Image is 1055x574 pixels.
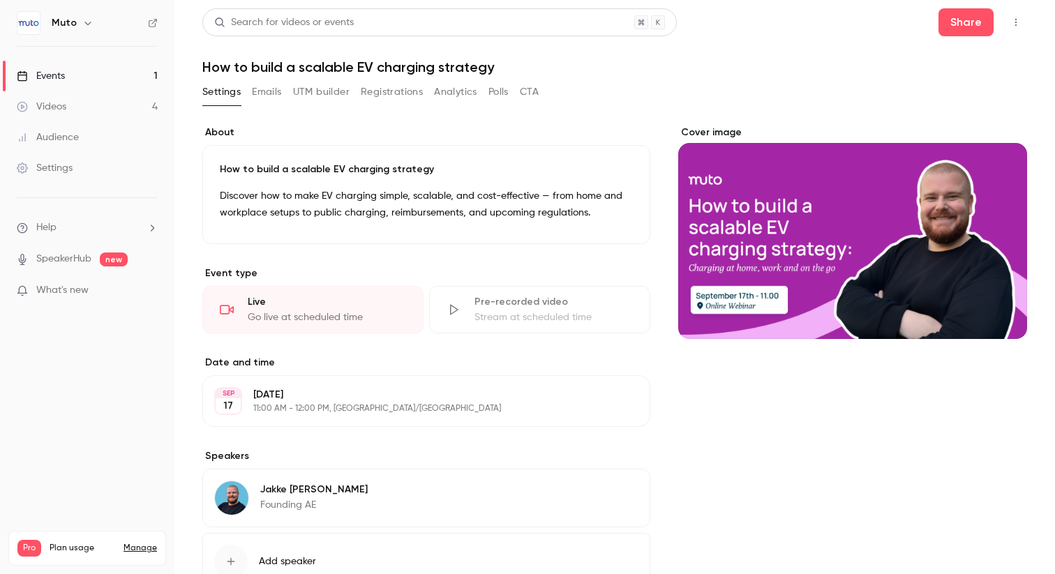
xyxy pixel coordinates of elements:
[259,554,316,568] span: Add speaker
[36,252,91,266] a: SpeakerHub
[253,388,576,402] p: [DATE]
[50,543,115,554] span: Plan usage
[17,69,65,83] div: Events
[253,403,576,414] p: 11:00 AM - 12:00 PM, [GEOGRAPHIC_DATA]/[GEOGRAPHIC_DATA]
[252,81,281,103] button: Emails
[202,126,650,139] label: About
[293,81,350,103] button: UTM builder
[17,540,41,557] span: Pro
[434,81,477,103] button: Analytics
[248,310,406,324] div: Go live at scheduled time
[202,356,650,370] label: Date and time
[220,188,633,221] p: Discover how to make EV charging simple, scalable, and cost-effective — from home and workplace s...
[361,81,423,103] button: Registrations
[100,252,128,266] span: new
[36,220,57,235] span: Help
[248,295,406,309] div: Live
[520,81,539,103] button: CTA
[220,163,633,176] p: How to build a scalable EV charging strategy
[202,59,1027,75] h1: How to build a scalable EV charging strategy
[124,543,157,554] a: Manage
[429,286,650,333] div: Pre-recorded videoStream at scheduled time
[202,81,241,103] button: Settings
[17,161,73,175] div: Settings
[938,8,994,36] button: Share
[216,388,241,398] div: SEP
[52,16,77,30] h6: Muto
[488,81,509,103] button: Polls
[202,266,650,280] p: Event type
[36,283,89,298] span: What's new
[260,483,368,497] p: Jakke [PERSON_NAME]
[215,481,248,515] img: Jakke Van Daele
[202,469,650,527] div: Jakke Van DaeleJakke [PERSON_NAME]Founding AE
[214,15,354,30] div: Search for videos or events
[678,126,1027,339] section: Cover image
[17,130,79,144] div: Audience
[17,220,158,235] li: help-dropdown-opener
[223,399,233,413] p: 17
[260,498,368,512] p: Founding AE
[17,100,66,114] div: Videos
[141,285,158,297] iframe: Noticeable Trigger
[474,310,633,324] div: Stream at scheduled time
[17,12,40,34] img: Muto
[474,295,633,309] div: Pre-recorded video
[202,286,424,333] div: LiveGo live at scheduled time
[202,449,650,463] label: Speakers
[678,126,1027,139] label: Cover image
